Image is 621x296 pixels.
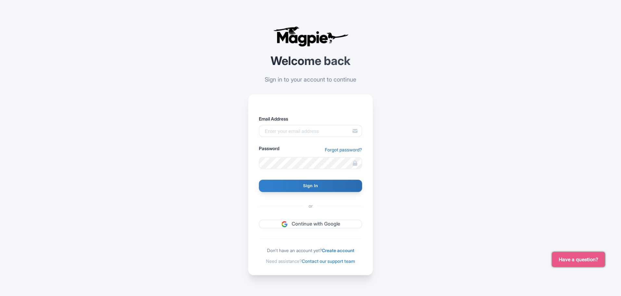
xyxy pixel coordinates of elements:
[259,258,362,264] div: Need assistance?
[259,115,362,122] label: Email Address
[248,75,373,84] p: Sign in to your account to continue
[559,256,598,264] span: Have a question?
[259,180,362,192] input: Sign In
[259,145,279,152] label: Password
[302,258,355,264] a: Contact our support team
[552,252,605,267] button: Have a question?
[322,248,354,253] a: Create account
[248,55,373,68] h2: Welcome back
[259,247,362,254] div: Don't have an account yet?
[272,26,349,47] img: logo-ab69f6fb50320c5b225c76a69d11143b.png
[259,125,362,137] input: Enter your email address
[259,220,362,228] a: Continue with Google
[303,202,318,209] span: or
[325,146,362,153] a: Forgot password?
